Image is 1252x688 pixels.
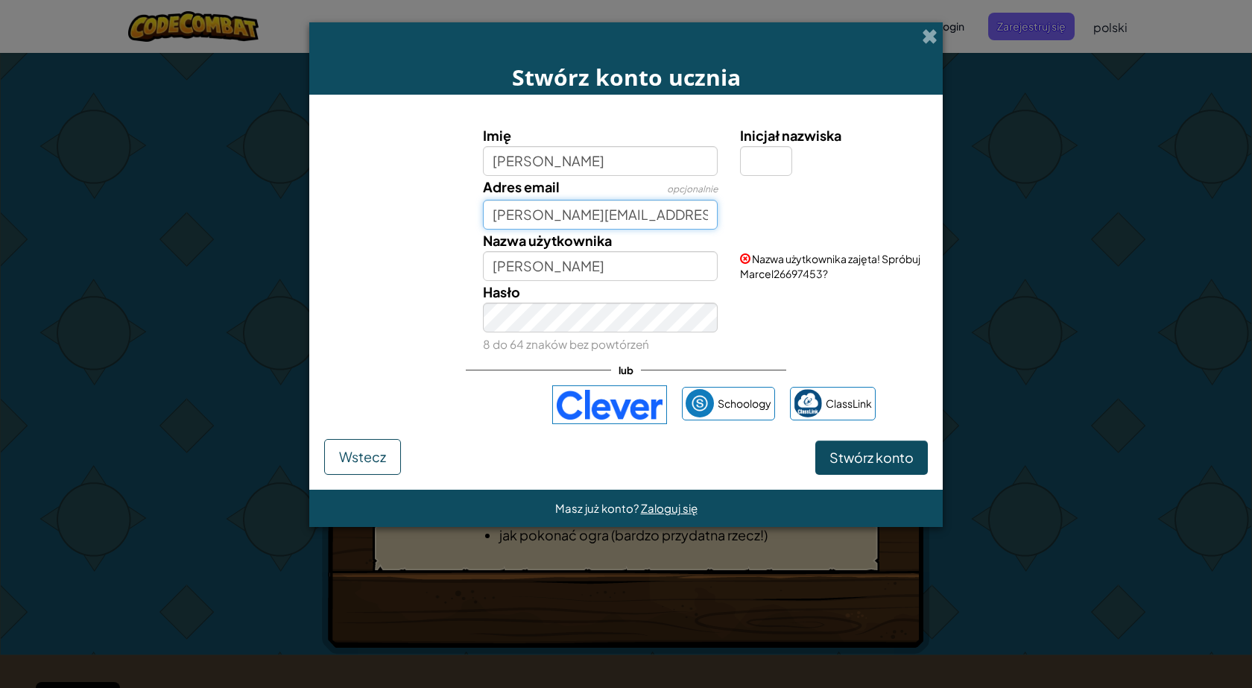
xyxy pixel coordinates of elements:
[483,283,520,300] span: Hasło
[686,389,714,417] img: schoology.png
[718,393,771,414] span: Schoology
[512,62,741,92] span: Stwórz konto ucznia
[483,232,612,249] span: Nazwa użytkownika
[483,127,511,144] span: Imię
[641,501,698,515] a: Zaloguj się
[483,337,649,351] small: 8 do 64 znaków bez powtórzeń
[555,501,641,515] span: Masz już konto?
[829,449,914,466] span: Stwórz konto
[611,359,641,381] span: lub
[815,441,928,475] button: Stwórz konto
[826,393,872,414] span: ClassLink
[667,183,718,195] span: opcjonalnie
[483,178,560,195] span: Adres email
[369,388,545,421] iframe: Przycisk Zaloguj się przez Google
[740,127,841,144] span: Inicjał nazwiska
[339,448,386,465] span: Wstecz
[552,385,667,424] img: clever-logo-blue.png
[794,389,822,417] img: classlink-logo-small.png
[740,252,920,280] span: Nazwa użytkownika zajęta! Spróbuj Marcel26697453?
[324,439,401,475] button: Wstecz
